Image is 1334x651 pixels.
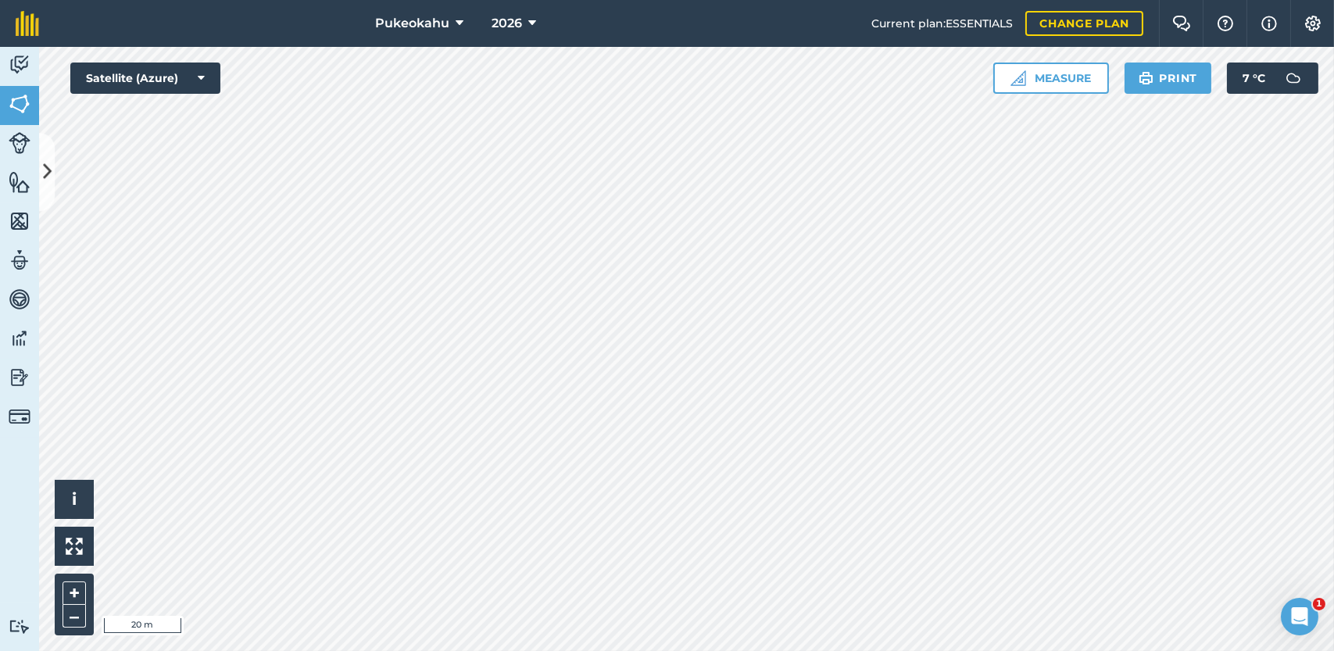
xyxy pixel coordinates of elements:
[70,63,220,94] button: Satellite (Azure)
[9,170,30,194] img: svg+xml;base64,PHN2ZyB4bWxucz0iaHR0cDovL3d3dy53My5vcmcvMjAwMC9zdmciIHdpZHRoPSI1NiIgaGVpZ2h0PSI2MC...
[871,15,1013,32] span: Current plan : ESSENTIALS
[9,53,30,77] img: svg+xml;base64,PD94bWwgdmVyc2lvbj0iMS4wIiBlbmNvZGluZz0idXRmLTgiPz4KPCEtLSBHZW5lcmF0b3I6IEFkb2JlIE...
[9,366,30,389] img: svg+xml;base64,PD94bWwgdmVyc2lvbj0iMS4wIiBlbmNvZGluZz0idXRmLTgiPz4KPCEtLSBHZW5lcmF0b3I6IEFkb2JlIE...
[63,605,86,628] button: –
[9,132,30,154] img: svg+xml;base64,PD94bWwgdmVyc2lvbj0iMS4wIiBlbmNvZGluZz0idXRmLTgiPz4KPCEtLSBHZW5lcmF0b3I6IEFkb2JlIE...
[9,327,30,350] img: svg+xml;base64,PD94bWwgdmVyc2lvbj0iMS4wIiBlbmNvZGluZz0idXRmLTgiPz4KPCEtLSBHZW5lcmF0b3I6IEFkb2JlIE...
[9,209,30,233] img: svg+xml;base64,PHN2ZyB4bWxucz0iaHR0cDovL3d3dy53My5vcmcvMjAwMC9zdmciIHdpZHRoPSI1NiIgaGVpZ2h0PSI2MC...
[55,480,94,519] button: i
[375,14,449,33] span: Pukeokahu
[16,11,39,36] img: fieldmargin Logo
[1010,70,1026,86] img: Ruler icon
[1243,63,1265,94] span: 7 ° C
[9,619,30,634] img: svg+xml;base64,PD94bWwgdmVyc2lvbj0iMS4wIiBlbmNvZGluZz0idXRmLTgiPz4KPCEtLSBHZW5lcmF0b3I6IEFkb2JlIE...
[63,581,86,605] button: +
[1281,598,1318,635] iframe: Intercom live chat
[1172,16,1191,31] img: Two speech bubbles overlapping with the left bubble in the forefront
[993,63,1109,94] button: Measure
[1025,11,1143,36] a: Change plan
[72,489,77,509] span: i
[1304,16,1322,31] img: A cog icon
[9,249,30,272] img: svg+xml;base64,PD94bWwgdmVyc2lvbj0iMS4wIiBlbmNvZGluZz0idXRmLTgiPz4KPCEtLSBHZW5lcmF0b3I6IEFkb2JlIE...
[1216,16,1235,31] img: A question mark icon
[9,406,30,427] img: svg+xml;base64,PD94bWwgdmVyc2lvbj0iMS4wIiBlbmNvZGluZz0idXRmLTgiPz4KPCEtLSBHZW5lcmF0b3I6IEFkb2JlIE...
[1125,63,1212,94] button: Print
[1227,63,1318,94] button: 7 °C
[1261,14,1277,33] img: svg+xml;base64,PHN2ZyB4bWxucz0iaHR0cDovL3d3dy53My5vcmcvMjAwMC9zdmciIHdpZHRoPSIxNyIgaGVpZ2h0PSIxNy...
[1278,63,1309,94] img: svg+xml;base64,PD94bWwgdmVyc2lvbj0iMS4wIiBlbmNvZGluZz0idXRmLTgiPz4KPCEtLSBHZW5lcmF0b3I6IEFkb2JlIE...
[9,92,30,116] img: svg+xml;base64,PHN2ZyB4bWxucz0iaHR0cDovL3d3dy53My5vcmcvMjAwMC9zdmciIHdpZHRoPSI1NiIgaGVpZ2h0PSI2MC...
[1139,69,1153,88] img: svg+xml;base64,PHN2ZyB4bWxucz0iaHR0cDovL3d3dy53My5vcmcvMjAwMC9zdmciIHdpZHRoPSIxOSIgaGVpZ2h0PSIyNC...
[9,288,30,311] img: svg+xml;base64,PD94bWwgdmVyc2lvbj0iMS4wIiBlbmNvZGluZz0idXRmLTgiPz4KPCEtLSBHZW5lcmF0b3I6IEFkb2JlIE...
[66,538,83,555] img: Four arrows, one pointing top left, one top right, one bottom right and the last bottom left
[1313,598,1325,610] span: 1
[492,14,522,33] span: 2026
